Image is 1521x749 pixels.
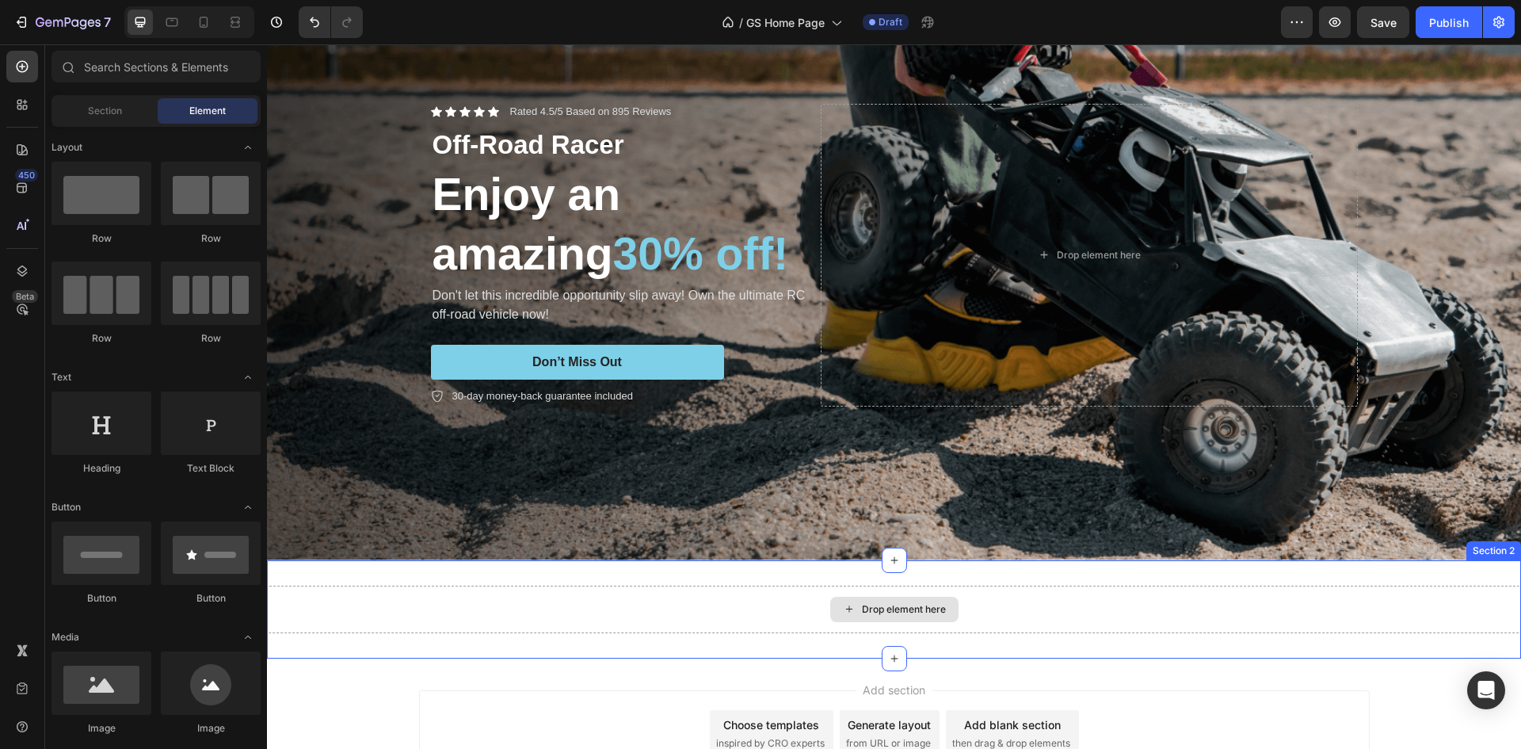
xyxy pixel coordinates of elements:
div: Choose templates [456,672,552,689]
span: Text [51,370,71,384]
div: Undo/Redo [299,6,363,38]
div: Row [161,331,261,346]
p: 7 [104,13,111,32]
div: Row [51,231,151,246]
div: Open Intercom Messenger [1467,671,1505,709]
button: Don’t Miss Out [164,300,457,336]
p: Don't let this incredible opportunity slip away! Own the ultimate RC off-road vehicle now! [166,242,546,280]
div: Drop element here [790,204,874,217]
span: / [739,14,743,31]
div: Row [51,331,151,346]
div: Section 2 [1203,499,1251,514]
span: from URL or image [579,692,664,706]
div: Image [161,721,261,736]
span: Button [51,500,81,514]
span: Toggle open [235,135,261,160]
div: Add blank section [697,672,794,689]
div: Text Block [161,461,261,476]
div: Image [51,721,151,736]
iframe: Design area [267,44,1521,749]
div: Drop element here [595,559,679,571]
span: then drag & drop elements [685,692,803,706]
span: Add section [589,637,665,654]
span: 30% off! [346,184,522,235]
span: Toggle open [235,365,261,390]
div: Beta [12,290,38,303]
div: Button [161,591,261,606]
span: Section [88,104,122,118]
div: Heading [51,461,151,476]
span: inspired by CRO experts [449,692,558,706]
button: Save [1357,6,1409,38]
span: Element [189,104,226,118]
div: Button [51,591,151,606]
span: Media [51,630,79,644]
span: Toggle open [235,625,261,650]
div: Publish [1429,14,1469,31]
span: Layout [51,140,82,155]
div: Don’t Miss Out [265,310,355,327]
div: Generate layout [581,672,664,689]
span: Toggle open [235,495,261,520]
div: 450 [15,169,38,182]
span: Save [1370,16,1397,29]
span: Draft [879,15,902,29]
input: Search Sections & Elements [51,51,261,82]
span: GS Home Page [746,14,825,31]
button: 7 [6,6,118,38]
button: Publish [1416,6,1482,38]
div: Row [161,231,261,246]
p: 30-day money-back guarantee included [185,344,366,360]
